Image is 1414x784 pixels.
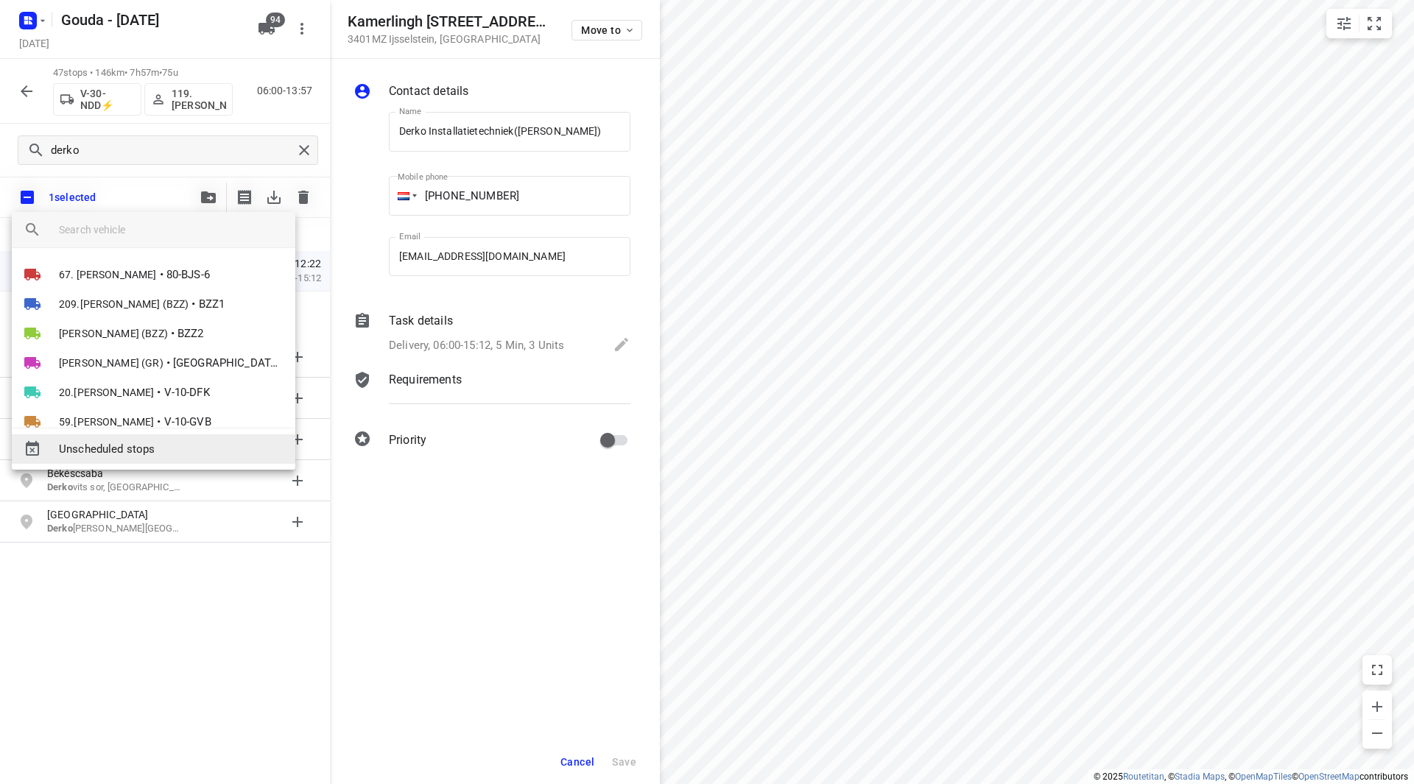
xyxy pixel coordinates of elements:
span: 209.[PERSON_NAME] (BZZ) [59,297,189,311]
span: V-10-DFK [164,384,210,401]
input: search vehicle [59,219,284,241]
span: 59.[PERSON_NAME] [59,414,154,429]
span: • [157,384,161,401]
span: 20.[PERSON_NAME] [59,385,154,400]
span: BZZ2 [177,325,204,342]
span: • [191,295,195,313]
span: 80-BJS-6 [166,266,210,283]
div: Search [12,212,59,247]
span: BZZ1 [199,296,225,313]
span: [PERSON_NAME] (GR) [59,356,163,370]
span: • [171,325,175,342]
span: V-10-GVB [164,414,211,431]
span: 67. [PERSON_NAME] [59,267,157,282]
span: • [160,266,163,283]
span: • [157,413,161,431]
div: Unscheduled stops [12,434,295,464]
span: [PERSON_NAME] (BZZ) [59,326,168,341]
span: [GEOGRAPHIC_DATA] 1 [173,355,284,372]
span: Unscheduled stops [59,441,284,458]
span: • [166,354,170,372]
